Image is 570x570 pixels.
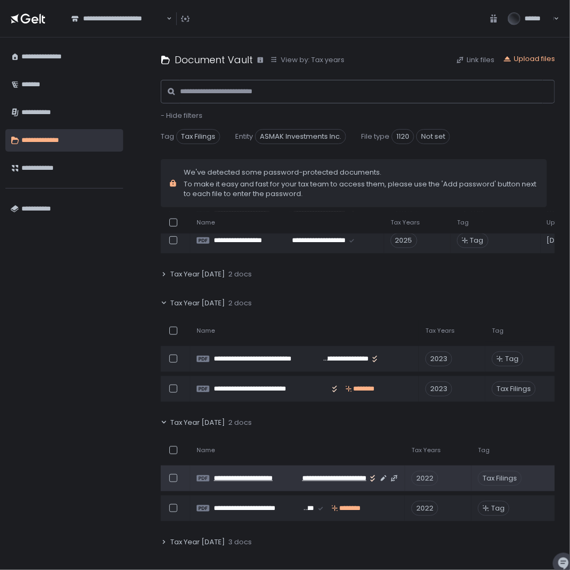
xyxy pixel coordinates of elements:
[197,219,215,227] span: Name
[184,179,539,199] span: To make it easy and fast for your tax team to access them, please use the 'Add password' button n...
[170,269,225,279] span: Tax Year [DATE]
[161,111,202,121] button: - Hide filters
[228,537,252,547] span: 3 docs
[492,327,504,335] span: Tag
[228,269,252,279] span: 2 docs
[175,52,253,67] h1: Document Vault
[161,110,202,121] span: - Hide filters
[456,55,494,65] button: Link files
[505,354,519,364] span: Tag
[197,327,215,335] span: Name
[361,132,389,141] span: File type
[176,129,220,144] span: Tax Filings
[255,129,346,144] span: ASMAK Investments Inc.
[478,471,522,486] span: Tax Filings
[425,381,452,396] div: 2023
[270,55,344,65] button: View by: Tax years
[491,504,505,513] span: Tag
[170,298,225,308] span: Tax Year [DATE]
[235,132,253,141] span: Entity
[425,351,452,366] div: 2023
[416,129,450,144] span: Not set
[392,129,414,144] span: 1120
[228,418,252,427] span: 2 docs
[478,446,490,454] span: Tag
[391,233,417,248] div: 2025
[170,537,225,547] span: Tax Year [DATE]
[503,54,555,64] button: Upload files
[411,471,438,486] div: 2022
[184,168,539,177] span: We've detected some password-protected documents.
[197,446,215,454] span: Name
[64,7,172,29] div: Search for option
[470,236,484,245] span: Tag
[411,501,438,516] div: 2022
[457,219,469,227] span: Tag
[492,381,536,396] span: Tax Filings
[170,418,225,427] span: Tax Year [DATE]
[228,298,252,308] span: 2 docs
[425,327,455,335] span: Tax Years
[161,132,174,141] span: Tag
[391,219,420,227] span: Tax Years
[411,446,441,454] span: Tax Years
